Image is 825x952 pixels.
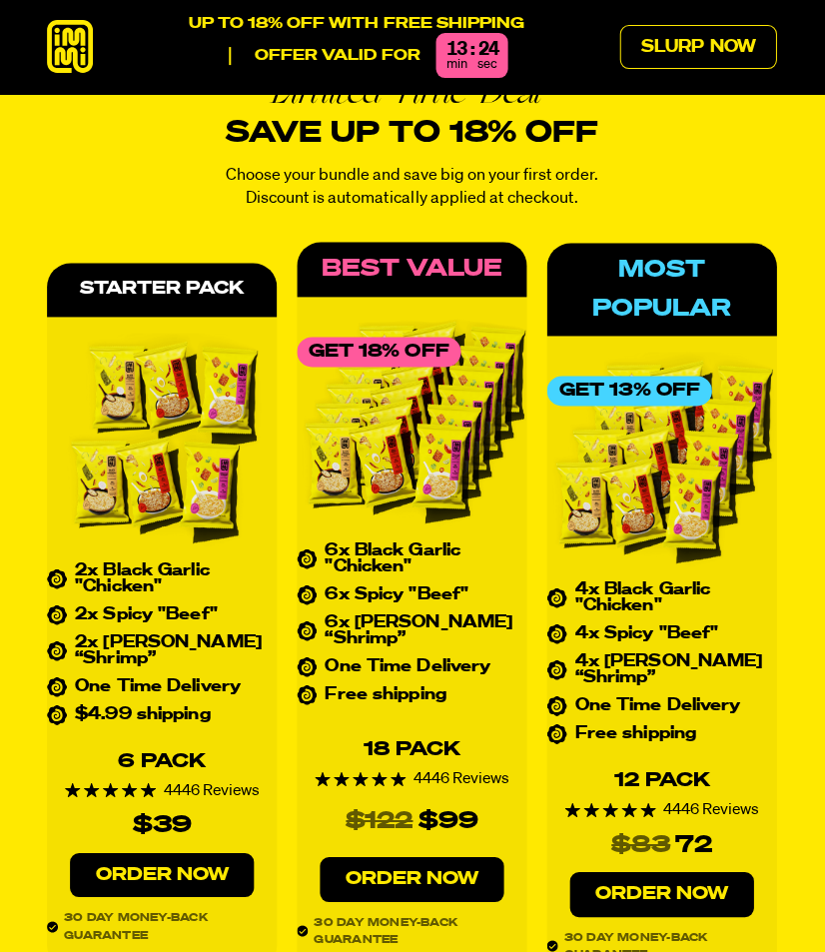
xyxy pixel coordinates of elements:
div: $39 [134,806,193,844]
li: One Time Delivery [298,659,527,675]
div: Starter Pack [48,264,278,318]
li: 2x Black Garlic "Chicken" [48,563,278,595]
a: Order Now [570,872,754,917]
div: 24 [478,42,498,61]
a: Order Now [321,857,504,902]
div: 4446 Reviews [316,771,510,787]
li: 4x [PERSON_NAME] “Shrimp” [547,654,777,686]
p: Offer valid for [230,48,420,66]
li: $4.99 shipping [48,707,278,723]
span: sec [478,59,498,72]
p: Choose your bundle and save big on your first order. Discount is automatically applied at checkout. [227,166,599,211]
div: Get 18% Off [298,338,461,368]
p: UP TO 18% OFF WITH FREE SHIPPING [190,16,524,34]
s: $122 [347,802,413,840]
li: 6x [PERSON_NAME] “Shrimp” [298,615,527,647]
div: 12 Pack [614,770,710,790]
li: 4x Black Garlic "Chicken" [547,582,777,614]
div: Get 13% Off [547,377,712,407]
em: Limited-Time Deal [227,76,599,111]
div: 4446 Reviews [565,802,760,818]
div: 18 Pack [365,739,461,759]
div: 6 Pack [119,751,207,771]
a: Order Now [71,853,255,898]
li: 6x Spicy "Beef" [298,587,527,603]
div: 13 [446,42,466,61]
li: 6x Black Garlic "Chicken" [298,543,527,575]
div: $99 [418,802,478,840]
span: min [447,59,468,72]
div: Most Popular [547,244,777,337]
s: $83 [612,826,671,864]
li: 4x Spicy "Beef" [547,626,777,642]
div: : [470,42,474,61]
div: 72 [676,826,713,864]
div: Best Value [298,243,527,297]
li: Free shipping [547,726,777,742]
li: One Time Delivery [547,698,777,714]
div: 4446 Reviews [66,783,261,799]
li: 2x Spicy "Beef" [48,607,278,623]
li: Free shipping [298,687,527,703]
li: One Time Delivery [48,679,278,695]
li: 2x [PERSON_NAME] “Shrimp” [48,635,278,667]
h2: Save up to 18% off [227,76,599,155]
a: Slurp Now [620,26,777,70]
